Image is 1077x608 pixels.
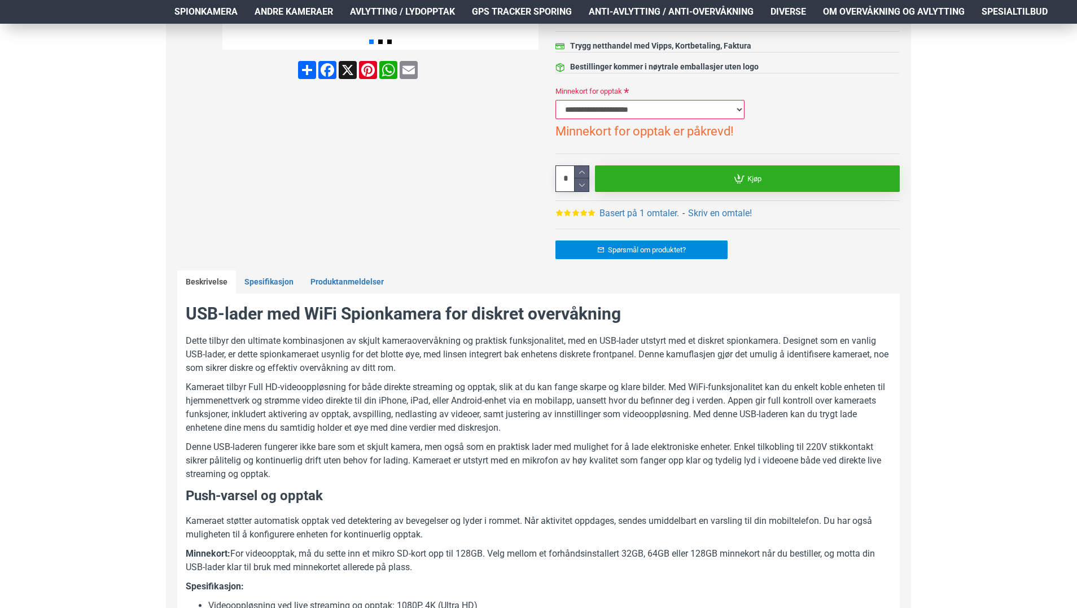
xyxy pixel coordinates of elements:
span: Avlytting / Lydopptak [350,5,455,19]
a: Produktanmeldelser [302,270,392,294]
span: Anti-avlytting / Anti-overvåkning [589,5,754,19]
a: Facebook [317,61,338,79]
a: Skriv en omtale! [688,207,752,220]
a: Share [297,61,317,79]
div: Minnekort for opptak er påkrevd! [555,122,900,141]
a: Beskrivelse [177,270,236,294]
span: Go to slide 1 [369,40,374,44]
p: Kameraet støtter automatisk opptak ved detektering av bevegelser og lyder i rommet. Når aktivitet... [186,514,891,541]
a: Email [399,61,419,79]
p: Kameraet tilbyr Full HD-videooppløsning for både direkte streaming og opptak, slik at du kan fang... [186,380,891,435]
p: Dette tilbyr den ultimate kombinasjonen av skjult kameraovervåkning og praktisk funksjonalitet, m... [186,334,891,375]
span: Spesialtilbud [982,5,1048,19]
span: GPS Tracker Sporing [472,5,572,19]
a: WhatsApp [378,61,399,79]
p: Denne USB-laderen fungerer ikke bare som et skjult kamera, men også som en praktisk lader med mul... [186,440,891,481]
p: For videoopptak, må du sette inn et mikro SD-kort opp til 128GB. Velg mellom et forhåndsinstaller... [186,547,891,574]
span: Spionkamera [174,5,238,19]
strong: Minnekort: [186,548,230,559]
div: Trygg netthandel med Vipps, Kortbetaling, Faktura [570,40,751,52]
b: - [682,208,685,218]
span: Andre kameraer [255,5,333,19]
span: Kjøp [747,175,761,182]
a: Spesifikasjon [236,270,302,294]
label: Minnekort for opptak [555,82,900,100]
div: Bestillinger kommer i nøytrale emballasjer uten logo [570,61,759,73]
a: Spørsmål om produktet? [555,240,728,259]
span: Om overvåkning og avlytting [823,5,965,19]
a: Basert på 1 omtaler. [599,207,679,220]
a: X [338,61,358,79]
b: Spesifikasjon: [186,581,244,592]
a: Pinterest [358,61,378,79]
h2: USB-lader med WiFi Spionkamera for diskret overvåkning [186,302,891,326]
h3: Push-varsel og opptak [186,487,891,506]
span: Go to slide 3 [387,40,392,44]
span: Diverse [770,5,806,19]
span: Go to slide 2 [378,40,383,44]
